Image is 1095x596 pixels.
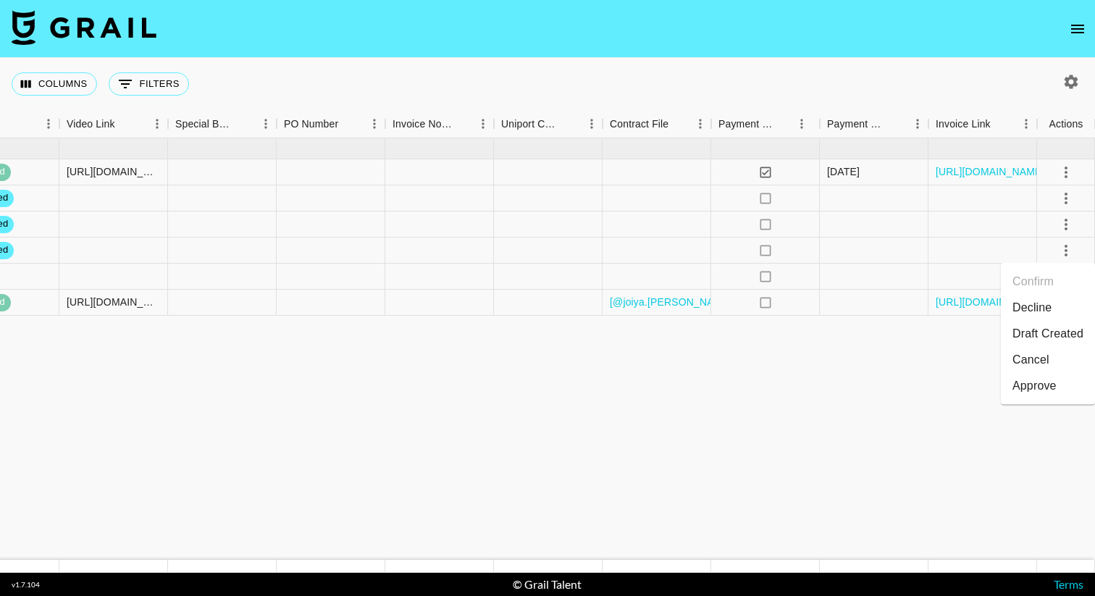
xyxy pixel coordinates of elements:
button: Menu [38,113,59,135]
button: Sort [115,114,135,134]
div: v 1.7.104 [12,580,40,589]
div: Uniport Contact Email [501,110,561,138]
div: https://www.tiktok.com/@joiya.lanae/video/7546695227055148343?_r=1&_t=ZT-8zTwvk2ViZx [67,164,160,179]
div: Contract File [603,110,711,138]
button: Select columns [12,72,97,96]
button: open drawer [1063,14,1092,43]
button: select merge strategy [1054,160,1078,185]
div: Video Link [67,110,115,138]
div: Invoice Notes [393,110,452,138]
button: select merge strategy [1054,186,1078,211]
a: [URL][DOMAIN_NAME] [936,295,1045,309]
button: Sort [668,114,689,134]
button: Sort [991,114,1011,134]
a: Terms [1054,577,1083,591]
a: [@joiya.[PERSON_NAME]] Panda Express Q4 LTO Campaign Agreement copy.docx.pdf [610,295,1016,309]
button: Menu [255,113,277,135]
button: Menu [791,113,813,135]
li: Cancel [1001,347,1095,373]
div: Uniport Contact Email [494,110,603,138]
button: select merge strategy [1054,212,1078,237]
button: Menu [364,113,385,135]
button: select merge strategy [1054,238,1078,263]
div: Payment Sent Date [820,110,928,138]
div: PO Number [284,110,338,138]
div: Invoice Notes [385,110,494,138]
button: Menu [472,113,494,135]
div: Special Booking Type [175,110,235,138]
button: Show filters [109,72,189,96]
div: 9/29/2025 [827,164,860,179]
div: Approve [1012,377,1057,395]
div: Invoice Link [928,110,1037,138]
button: Menu [689,113,711,135]
button: Sort [452,114,472,134]
li: Decline [1001,295,1095,321]
div: Special Booking Type [168,110,277,138]
a: [URL][DOMAIN_NAME] [936,164,1045,179]
button: Menu [907,113,928,135]
div: https://www.tiktok.com/@joiya.lanae/video/7554157100285349133?_r=1&_t=ZT-8zMxmGjUqT1 [67,295,160,309]
div: Payment Sent [711,110,820,138]
div: Actions [1037,110,1095,138]
div: Payment Sent [718,110,775,138]
div: PO Number [277,110,385,138]
button: Menu [581,113,603,135]
img: Grail Talent [12,10,156,45]
button: Sort [338,114,358,134]
button: Menu [1015,113,1037,135]
li: Draft Created [1001,321,1095,347]
button: Menu [146,113,168,135]
button: Sort [775,114,795,134]
button: Sort [235,114,255,134]
div: © Grail Talent [513,577,582,592]
div: Contract File [610,110,668,138]
div: Actions [1049,110,1083,138]
div: Payment Sent Date [827,110,886,138]
button: Sort [886,114,907,134]
div: Video Link [59,110,168,138]
div: Invoice Link [936,110,991,138]
button: Sort [561,114,581,134]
